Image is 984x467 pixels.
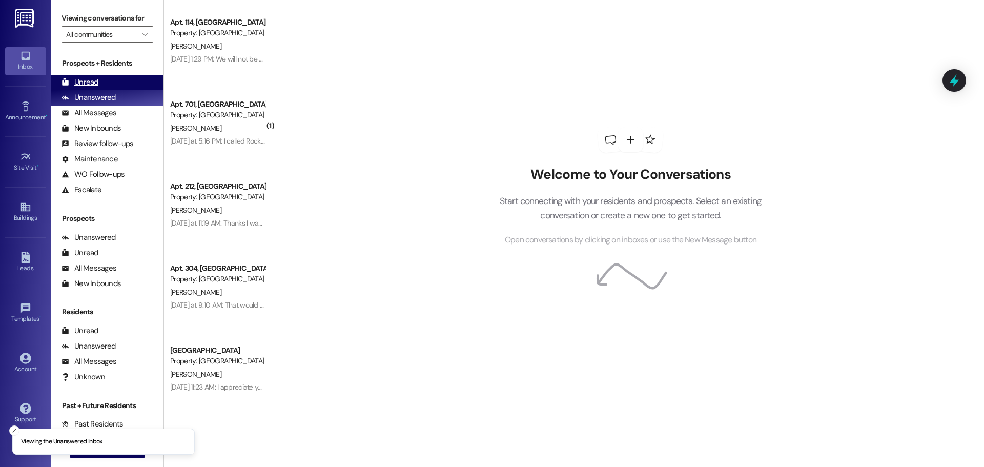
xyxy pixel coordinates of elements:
[61,372,105,382] div: Unknown
[170,370,221,379] span: [PERSON_NAME]
[51,400,163,411] div: Past + Future Residents
[170,356,265,367] div: Property: [GEOGRAPHIC_DATA]
[61,356,116,367] div: All Messages
[505,234,756,247] span: Open conversations by clicking on inboxes or use the New Message button
[61,341,116,352] div: Unanswered
[66,26,137,43] input: All communities
[61,92,116,103] div: Unanswered
[170,263,265,274] div: Apt. 304, [GEOGRAPHIC_DATA]
[5,350,46,377] a: Account
[170,288,221,297] span: [PERSON_NAME]
[170,54,315,64] div: [DATE] 1:29 PM: We will not be renewing our lease
[61,232,116,243] div: Unanswered
[170,345,265,356] div: [GEOGRAPHIC_DATA]
[39,314,41,321] span: •
[170,192,265,202] div: Property: [GEOGRAPHIC_DATA]
[5,198,46,226] a: Buildings
[61,154,118,165] div: Maintenance
[61,10,153,26] label: Viewing conversations for
[61,278,121,289] div: New Inbounds
[61,248,98,258] div: Unread
[61,263,116,274] div: All Messages
[170,181,265,192] div: Apt. 212, [GEOGRAPHIC_DATA]
[142,30,148,38] i: 
[46,112,47,119] span: •
[15,9,36,28] img: ResiDesk Logo
[170,110,265,120] div: Property: [GEOGRAPHIC_DATA]
[5,400,46,428] a: Support
[61,419,124,430] div: Past Residents
[61,77,98,88] div: Unread
[170,124,221,133] span: [PERSON_NAME]
[61,123,121,134] div: New Inbounds
[170,17,265,28] div: Apt. 114, [GEOGRAPHIC_DATA]
[5,47,46,75] a: Inbox
[170,206,221,215] span: [PERSON_NAME]
[170,28,265,38] div: Property: [GEOGRAPHIC_DATA]
[61,108,116,118] div: All Messages
[170,99,265,110] div: Apt. 701, [GEOGRAPHIC_DATA]
[61,326,98,336] div: Unread
[37,163,38,170] span: •
[9,425,19,436] button: Close toast
[61,185,101,195] div: Escalate
[51,307,163,317] div: Residents
[484,167,777,183] h2: Welcome to Your Conversations
[5,148,46,176] a: Site Visit •
[5,249,46,276] a: Leads
[51,213,163,224] div: Prospects
[170,42,221,51] span: [PERSON_NAME]
[170,218,410,228] div: [DATE] at 11:19 AM: Thanks I was just waiting to pay until that charge was removed
[51,58,163,69] div: Prospects + Residents
[21,437,102,446] p: Viewing the Unanswered inbox
[61,169,125,180] div: WO Follow-ups
[61,138,133,149] div: Review follow-ups
[484,194,777,223] p: Start connecting with your residents and prospects. Select an existing conversation or create a n...
[170,382,322,392] div: [DATE] 11:23 AM: I appreciate your efforts, thank you!
[5,299,46,327] a: Templates •
[170,300,576,310] div: [DATE] at 9:10 AM: That would be awesome if you could check and let me know what the correct amou...
[170,274,265,285] div: Property: [GEOGRAPHIC_DATA]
